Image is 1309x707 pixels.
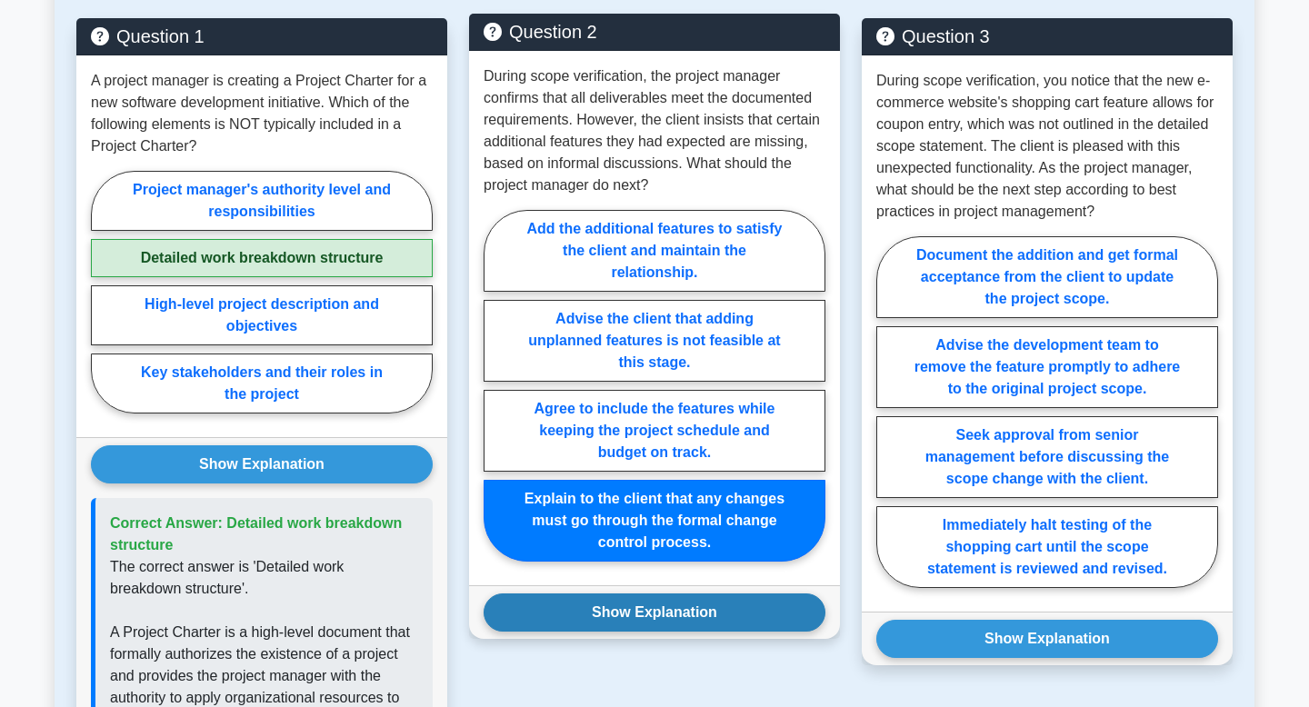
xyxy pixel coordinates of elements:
[876,236,1218,318] label: Document the addition and get formal acceptance from the client to update the project scope.
[876,506,1218,588] label: Immediately halt testing of the shopping cart until the scope statement is reviewed and revised.
[876,416,1218,498] label: Seek approval from senior management before discussing the scope change with the client.
[91,70,433,157] p: A project manager is creating a Project Charter for a new software development initiative. Which ...
[91,353,433,413] label: Key stakeholders and their roles in the project
[484,21,825,43] h5: Question 2
[484,480,825,562] label: Explain to the client that any changes must go through the formal change control process.
[876,70,1218,223] p: During scope verification, you notice that the new e-commerce website's shopping cart feature all...
[91,171,433,231] label: Project manager's authority level and responsibilities
[110,515,402,553] span: Correct Answer: Detailed work breakdown structure
[876,326,1218,408] label: Advise the development team to remove the feature promptly to adhere to the original project scope.
[91,285,433,345] label: High-level project description and objectives
[484,65,825,196] p: During scope verification, the project manager confirms that all deliverables meet the documented...
[91,445,433,483] button: Show Explanation
[876,620,1218,658] button: Show Explanation
[91,239,433,277] label: Detailed work breakdown structure
[484,593,825,632] button: Show Explanation
[484,300,825,382] label: Advise the client that adding unplanned features is not feasible at this stage.
[484,390,825,472] label: Agree to include the features while keeping the project schedule and budget on track.
[484,210,825,292] label: Add the additional features to satisfy the client and maintain the relationship.
[876,25,1218,47] h5: Question 3
[91,25,433,47] h5: Question 1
